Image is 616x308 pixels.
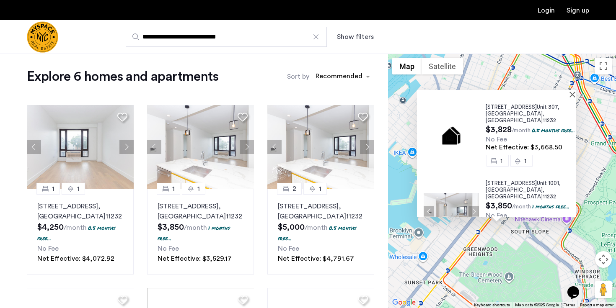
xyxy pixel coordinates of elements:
[543,194,556,199] span: 11232
[158,245,179,252] span: No Fee
[184,224,207,231] sub: /month
[311,69,374,84] ng-select: sort-apartment
[37,201,123,221] p: [STREET_ADDRESS] 11232
[580,302,613,308] a: Report a map error
[512,204,531,210] sub: /month
[77,184,80,194] span: 1
[119,140,134,154] button: Next apartment
[532,203,569,210] p: 1 months free...
[392,58,422,74] button: Show street map
[278,201,364,221] p: [STREET_ADDRESS] 11232
[158,201,243,221] p: [STREET_ADDRESS] 11232
[422,58,463,74] button: Show satellite imagery
[486,212,507,219] span: No Fee
[595,251,612,268] button: Map camera controls
[37,255,114,262] span: Net Effective: $4,072.92
[486,187,543,192] span: [GEOGRAPHIC_DATA]
[147,189,254,275] a: 11[STREET_ADDRESS], [GEOGRAPHIC_DATA]112321 months free...No FeeNet Effective: $3,529.17
[538,7,555,14] a: Login
[278,245,299,252] span: No Fee
[424,193,479,230] img: Apartment photo
[360,140,374,154] button: Next apartment
[267,189,374,275] a: 21[STREET_ADDRESS], [GEOGRAPHIC_DATA]112320.5 months free...No FeeNet Effective: $4,791.67
[537,180,561,186] span: Unit 1001,
[424,206,434,217] button: Previous apartment
[567,7,589,14] a: Registration
[532,127,575,134] p: 0.5 months free...
[595,58,612,74] button: Toggle fullscreen view
[197,184,200,194] span: 1
[486,104,537,110] span: [STREET_ADDRESS]
[524,158,526,164] span: 1
[278,255,354,262] span: Net Effective: $4,791.67
[267,105,375,189] img: 1997_638455325086925166.png
[305,224,328,231] sub: /month
[37,245,59,252] span: No Fee
[27,105,134,189] img: 1990_638120020946767236.jpeg
[486,202,512,210] span: $3,850
[486,111,543,116] span: [GEOGRAPHIC_DATA]
[564,302,575,308] a: Terms (opens in new tab)
[240,140,254,154] button: Next apartment
[27,68,218,85] h1: Explore 6 homes and apartments
[486,180,537,186] span: [STREET_ADDRESS]
[278,223,305,231] span: $5,000
[314,71,362,83] div: Recommended
[571,91,577,97] button: Close
[564,275,591,300] iframe: chat widget
[52,184,54,194] span: 1
[424,117,479,154] img: Apartment photo
[537,104,559,110] span: Unit 307,
[319,184,321,194] span: 1
[287,72,309,82] label: Sort by
[595,281,612,298] button: Drag Pegman onto the map to open Street View
[292,184,296,194] span: 2
[147,140,161,154] button: Previous apartment
[27,21,58,53] a: Cazamio Logo
[27,189,134,275] a: 11[STREET_ADDRESS], [GEOGRAPHIC_DATA]112320.5 months free...No FeeNet Effective: $4,072.92
[158,255,232,262] span: Net Effective: $3,529.17
[390,297,418,308] a: Open this area in Google Maps (opens a new window)
[126,27,327,47] input: Apartment Search
[468,206,479,217] button: Next apartment
[512,128,531,133] sub: /month
[486,126,512,134] span: $3,828
[337,32,374,42] button: Show or hide filters
[486,136,507,143] span: No Fee
[390,297,418,308] img: Google
[27,140,41,154] button: Previous apartment
[486,144,562,151] span: Net Effective: $3,668.50
[267,140,282,154] button: Previous apartment
[543,118,556,123] span: 11232
[27,21,58,53] img: logo
[158,223,184,231] span: $3,850
[37,223,64,231] span: $4,250
[474,302,510,308] button: Keyboard shortcuts
[172,184,175,194] span: 1
[147,105,254,189] img: 1990_638120020950929278.jpeg
[515,303,559,307] span: Map data ©2025 Google
[500,158,502,164] span: 1
[64,224,87,231] sub: /month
